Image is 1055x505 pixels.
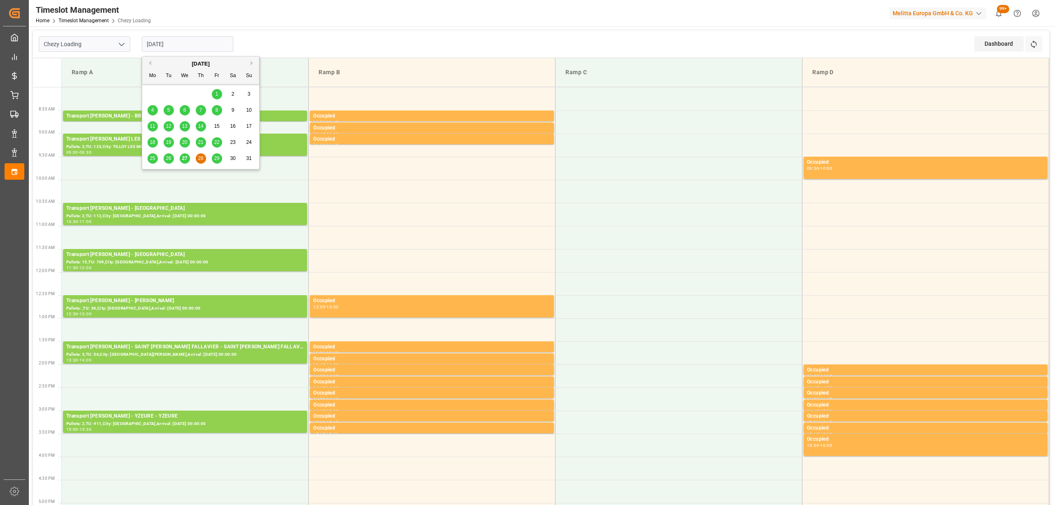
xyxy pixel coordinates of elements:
[36,291,55,296] span: 12:30 PM
[142,60,259,68] div: [DATE]
[198,139,203,145] span: 21
[326,432,338,436] div: 15:30
[78,266,80,270] div: -
[819,167,820,170] div: -
[820,432,832,436] div: 15:30
[166,123,171,129] span: 12
[182,123,187,129] span: 13
[150,155,155,161] span: 25
[807,158,1044,167] div: Occupied
[68,65,302,80] div: Ramp A
[313,305,325,309] div: 12:30
[313,389,551,397] div: Occupied
[326,351,338,355] div: 13:45
[325,432,326,436] div: -
[974,36,1024,52] div: Dashboard
[251,61,256,66] button: Next Month
[39,499,55,504] span: 5:00 PM
[313,374,325,378] div: 14:00
[180,71,190,81] div: We
[198,155,203,161] span: 28
[325,305,326,309] div: -
[196,153,206,164] div: Choose Thursday, August 28th, 2025
[80,312,91,316] div: 13:00
[1008,4,1027,23] button: Help Center
[819,374,820,378] div: -
[248,91,251,97] span: 3
[244,137,254,148] div: Choose Sunday, August 24th, 2025
[183,107,186,113] span: 6
[313,363,325,367] div: 13:45
[228,137,238,148] div: Choose Saturday, August 23rd, 2025
[313,135,551,143] div: Occupied
[66,412,304,420] div: Transport [PERSON_NAME] - YZEURE - YZEURE
[39,107,55,111] span: 8:30 AM
[167,107,170,113] span: 5
[66,420,304,427] div: Pallets: 2,TU: 411,City: [GEOGRAPHIC_DATA],Arrival: [DATE] 00:00:00
[325,409,326,413] div: -
[819,386,820,390] div: -
[214,123,219,129] span: 15
[66,120,304,127] div: Pallets: 1,TU: ,City: [GEOGRAPHIC_DATA],Arrival: [DATE] 00:00:00
[807,444,819,447] div: 15:30
[820,397,832,401] div: 14:45
[66,266,78,270] div: 11:30
[80,150,91,154] div: 09:30
[819,444,820,447] div: -
[230,155,235,161] span: 30
[325,420,326,424] div: -
[80,266,91,270] div: 12:00
[36,199,55,204] span: 10:30 AM
[807,412,1044,420] div: Occupied
[313,378,551,386] div: Occupied
[216,91,218,97] span: 1
[66,358,78,362] div: 13:30
[244,89,254,99] div: Choose Sunday, August 3rd, 2025
[244,105,254,115] div: Choose Sunday, August 10th, 2025
[66,297,304,305] div: Transport [PERSON_NAME] - [PERSON_NAME]
[326,386,338,390] div: 14:30
[36,176,55,181] span: 10:00 AM
[313,120,325,124] div: 08:30
[212,153,222,164] div: Choose Friday, August 29th, 2025
[326,143,338,147] div: 09:15
[326,132,338,136] div: 09:00
[164,153,174,164] div: Choose Tuesday, August 26th, 2025
[325,363,326,367] div: -
[66,213,304,220] div: Pallets: 2,TU: 112,City: [GEOGRAPHIC_DATA],Arrival: [DATE] 00:00:00
[180,105,190,115] div: Choose Wednesday, August 6th, 2025
[115,38,127,51] button: open menu
[246,139,251,145] span: 24
[989,4,1008,23] button: show 100 new notifications
[80,358,91,362] div: 14:00
[36,268,55,273] span: 12:00 PM
[166,139,171,145] span: 19
[164,137,174,148] div: Choose Tuesday, August 19th, 2025
[313,366,551,374] div: Occupied
[807,366,1044,374] div: Occupied
[66,251,304,259] div: Transport [PERSON_NAME] - [GEOGRAPHIC_DATA]
[36,245,55,250] span: 11:30 AM
[39,476,55,481] span: 4:30 PM
[325,132,326,136] div: -
[39,430,55,435] span: 3:30 PM
[198,123,203,129] span: 14
[819,420,820,424] div: -
[807,167,819,170] div: 09:30
[180,153,190,164] div: Choose Wednesday, August 27th, 2025
[66,204,304,213] div: Transport [PERSON_NAME] - [GEOGRAPHIC_DATA]
[313,112,551,120] div: Occupied
[325,120,326,124] div: -
[212,71,222,81] div: Fr
[809,65,1042,80] div: Ramp D
[313,397,325,401] div: 14:30
[66,427,78,431] div: 15:00
[230,139,235,145] span: 23
[313,355,551,363] div: Occupied
[148,137,158,148] div: Choose Monday, August 18th, 2025
[78,358,80,362] div: -
[80,220,91,223] div: 11:00
[148,153,158,164] div: Choose Monday, August 25th, 2025
[819,397,820,401] div: -
[228,105,238,115] div: Choose Saturday, August 9th, 2025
